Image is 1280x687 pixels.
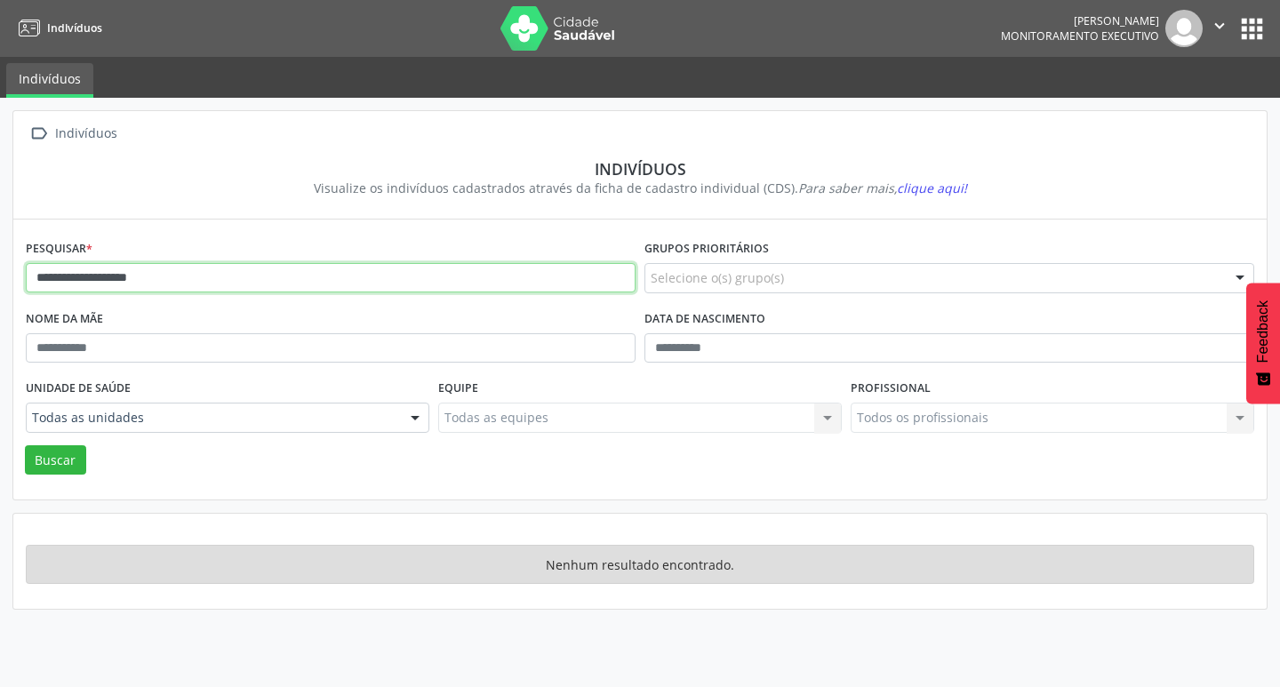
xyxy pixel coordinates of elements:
[26,236,92,263] label: Pesquisar
[1255,300,1271,363] span: Feedback
[644,236,769,263] label: Grupos prioritários
[38,179,1242,197] div: Visualize os indivíduos cadastrados através da ficha de cadastro individual (CDS).
[26,375,131,403] label: Unidade de saúde
[26,121,120,147] a:  Indivíduos
[26,121,52,147] i: 
[651,268,784,287] span: Selecione o(s) grupo(s)
[26,306,103,333] label: Nome da mãe
[1165,10,1203,47] img: img
[1246,283,1280,403] button: Feedback - Mostrar pesquisa
[12,13,102,43] a: Indivíduos
[26,545,1254,584] div: Nenhum resultado encontrado.
[1210,16,1229,36] i: 
[32,409,393,427] span: Todas as unidades
[38,159,1242,179] div: Indivíduos
[1001,28,1159,44] span: Monitoramento Executivo
[1203,10,1236,47] button: 
[1001,13,1159,28] div: [PERSON_NAME]
[1236,13,1268,44] button: apps
[6,63,93,98] a: Indivíduos
[438,375,478,403] label: Equipe
[897,180,967,196] span: clique aqui!
[644,306,765,333] label: Data de nascimento
[851,375,931,403] label: Profissional
[25,445,86,475] button: Buscar
[52,121,120,147] div: Indivíduos
[798,180,967,196] i: Para saber mais,
[47,20,102,36] span: Indivíduos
